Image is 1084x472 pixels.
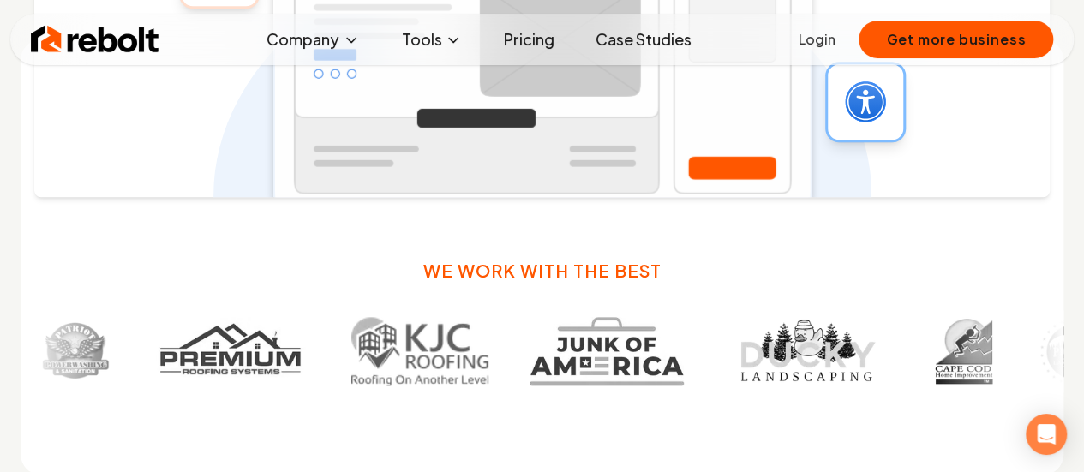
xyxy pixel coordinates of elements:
img: Customer 1 [40,317,109,385]
h3: We work with the best [423,259,662,283]
img: Customer 4 [529,317,683,385]
a: Case Studies [581,22,704,57]
div: Open Intercom Messenger [1026,414,1067,455]
button: Get more business [859,21,1053,58]
a: Login [798,29,835,50]
img: Customer 2 [150,317,309,385]
img: Customer 3 [350,317,488,385]
img: Rebolt Logo [31,22,159,57]
a: Pricing [489,22,567,57]
img: Customer 5 [724,317,888,385]
img: Customer 6 [929,317,997,385]
button: Company [253,22,374,57]
button: Tools [387,22,476,57]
